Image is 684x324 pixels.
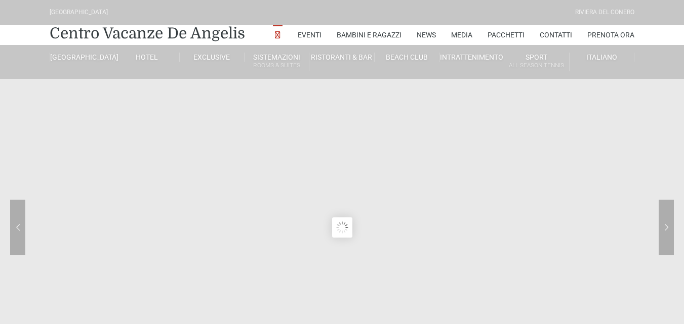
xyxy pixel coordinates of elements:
[245,53,309,71] a: SistemazioniRooms & Suites
[504,61,569,70] small: All Season Tennis
[298,25,321,45] a: Eventi
[587,25,634,45] a: Prenota Ora
[488,25,525,45] a: Pacchetti
[570,53,634,62] a: Italiano
[180,53,245,62] a: Exclusive
[50,8,108,17] div: [GEOGRAPHIC_DATA]
[337,25,401,45] a: Bambini e Ragazzi
[540,25,572,45] a: Contatti
[309,53,374,62] a: Ristoranti & Bar
[417,25,436,45] a: News
[451,25,472,45] a: Media
[504,53,569,71] a: SportAll Season Tennis
[50,23,245,43] a: Centro Vacanze De Angelis
[245,61,309,70] small: Rooms & Suites
[375,53,439,62] a: Beach Club
[586,53,617,61] span: Italiano
[50,53,114,62] a: [GEOGRAPHIC_DATA]
[114,53,179,62] a: Hotel
[575,8,634,17] div: Riviera Del Conero
[439,53,504,62] a: Intrattenimento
